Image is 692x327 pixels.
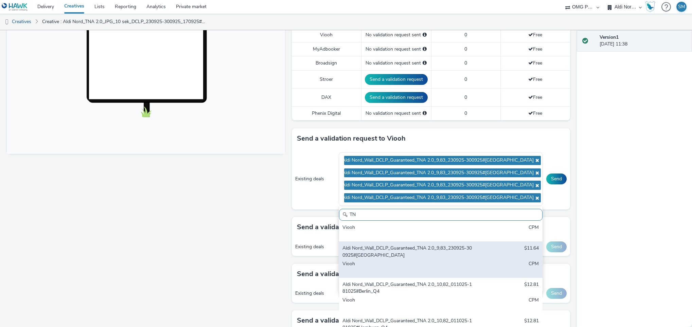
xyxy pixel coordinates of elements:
[529,297,539,311] div: CPM
[528,60,542,66] span: Free
[546,174,567,184] button: Send
[297,315,431,326] h3: Send a validation request to Phenix Digital
[600,34,619,40] strong: Version 1
[464,110,467,116] span: 0
[365,32,428,38] div: No validation request sent
[365,60,428,67] div: No validation request sent
[528,110,542,116] span: Free
[678,2,685,12] div: SM
[295,243,335,250] div: Existing deals
[342,182,534,188] span: Aldi Nord_Wall_DCLP_Guaranteed_TNA 2.0_9,83_230925-300925#[GEOGRAPHIC_DATA]
[297,222,420,232] h3: Send a validation request to Broadsign
[546,241,567,252] button: Send
[295,290,335,297] div: Existing deals
[292,106,361,120] td: Phenix Digital
[342,260,472,274] div: Viooh
[423,46,427,53] div: Please select a deal below and click on Send to send a validation request to MyAdbooker.
[529,260,539,274] div: CPM
[365,92,428,103] button: Send a validation request
[339,209,543,221] input: Search......
[295,176,335,182] div: Existing deals
[600,34,687,48] div: [DATE] 11:38
[342,158,534,163] span: Aldi Nord_Wall_DCLP_Guaranteed_TNA 2.0_9,83_230925-300925#[GEOGRAPHIC_DATA]
[423,32,427,38] div: Please select a deal below and click on Send to send a validation request to Viooh.
[464,94,467,101] span: 0
[297,133,406,144] h3: Send a validation request to Viooh
[2,3,28,11] img: undefined Logo
[292,28,361,42] td: Viooh
[645,1,655,12] img: Hawk Academy
[365,46,428,53] div: No validation request sent
[365,110,428,117] div: No validation request sent
[423,110,427,117] div: Please select a deal below and click on Send to send a validation request to Phenix Digital.
[292,42,361,56] td: MyAdbooker
[528,46,542,52] span: Free
[464,76,467,83] span: 0
[528,76,542,83] span: Free
[342,297,472,311] div: Viooh
[464,60,467,66] span: 0
[292,56,361,70] td: Broadsign
[464,46,467,52] span: 0
[528,32,542,38] span: Free
[464,32,467,38] span: 0
[297,269,428,279] h3: Send a validation request to MyAdbooker
[342,224,472,238] div: Viooh
[107,21,171,135] img: Advertisement preview
[292,70,361,88] td: Stroer
[524,281,539,295] div: $12.81
[39,14,212,30] a: Creative : Aldi Nord_TNA 2.0_JPG_10 sek_DCLP_230925-300925_170925#Riv
[528,94,542,101] span: Free
[342,170,534,176] span: Aldi Nord_Wall_DCLP_Guaranteed_TNA 2.0_9,83_230925-300925#[GEOGRAPHIC_DATA]
[423,60,427,67] div: Please select a deal below and click on Send to send a validation request to Broadsign.
[645,1,658,12] a: Hawk Academy
[365,74,428,85] button: Send a validation request
[292,88,361,106] td: DAX
[546,288,567,299] button: Send
[342,195,534,201] span: Aldi Nord_Wall_DCLP_Guaranteed_TNA 2.0_9,83_230925-300925#[GEOGRAPHIC_DATA]
[342,281,472,295] div: Aldi Nord_Wall_DCLP_Guaranteed_TNA 2.0_10,82_011025-181025#Berlin_Q4
[524,245,539,259] div: $11.64
[529,224,539,238] div: CPM
[342,245,472,259] div: Aldi Nord_Wall_DCLP_Guaranteed_TNA 2.0_9,83_230925-300925#[GEOGRAPHIC_DATA]
[3,19,10,25] img: dooh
